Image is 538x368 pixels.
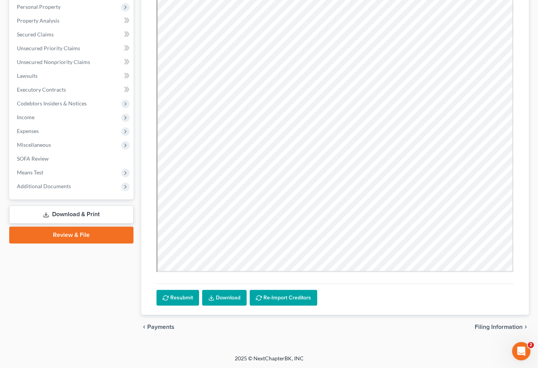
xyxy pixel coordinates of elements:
a: Secured Claims [11,28,133,41]
span: Filing Information [475,324,523,330]
button: Resubmit [156,290,199,306]
a: Property Analysis [11,14,133,28]
span: Unsecured Nonpriority Claims [17,59,90,65]
button: Filing Information chevron_right [475,324,529,330]
a: Lawsuits [11,69,133,83]
span: Property Analysis [17,17,59,24]
a: Download [202,290,247,306]
a: SOFA Review [11,152,133,166]
span: Income [17,114,35,120]
span: Additional Documents [17,183,71,189]
a: Unsecured Nonpriority Claims [11,55,133,69]
i: chevron_left [141,324,147,330]
span: Unsecured Priority Claims [17,45,80,51]
iframe: Intercom live chat [512,342,530,360]
a: Unsecured Priority Claims [11,41,133,55]
span: 2 [528,342,534,348]
span: Expenses [17,128,39,134]
a: Review & File [9,227,133,243]
span: Miscellaneous [17,141,51,148]
span: Secured Claims [17,31,54,38]
span: Means Test [17,169,43,176]
button: Re-Import Creditors [250,290,317,306]
span: Codebtors Insiders & Notices [17,100,87,107]
a: Download & Print [9,205,133,223]
span: Personal Property [17,3,61,10]
a: Executory Contracts [11,83,133,97]
span: SOFA Review [17,155,49,162]
button: chevron_left Payments [141,324,174,330]
span: Payments [147,324,174,330]
i: chevron_right [523,324,529,330]
span: Lawsuits [17,72,38,79]
span: Executory Contracts [17,86,66,93]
